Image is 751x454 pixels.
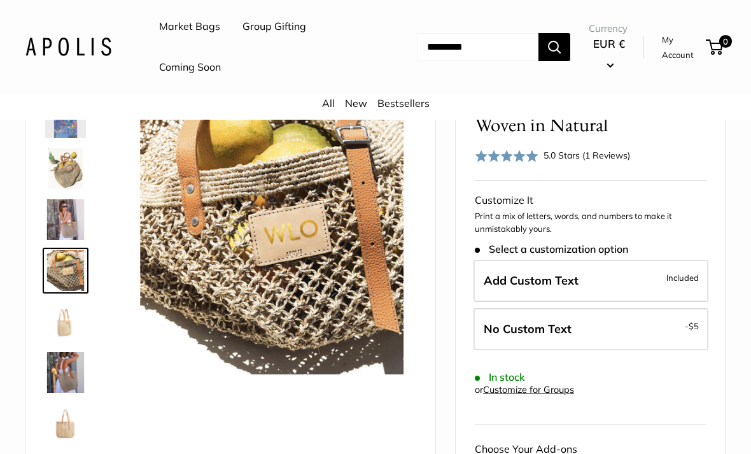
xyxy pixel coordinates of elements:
[43,197,88,243] a: Mercado Woven in Natural
[345,97,367,110] a: New
[25,38,111,56] img: Apolis
[475,146,630,165] div: 5.0 Stars (1 Reviews)
[474,260,708,302] label: Add Custom Text
[589,34,628,74] button: EUR €
[685,318,699,334] span: -
[475,243,628,255] span: Select a customization option
[474,308,708,350] label: Leave Blank
[544,148,630,162] div: 5.0 Stars (1 Reviews)
[666,270,699,285] span: Included
[589,20,628,38] span: Currency
[45,148,86,189] img: Mercado Woven in Natural
[475,371,525,383] span: In stock
[377,97,430,110] a: Bestsellers
[662,32,701,63] a: My Account
[242,17,306,36] a: Group Gifting
[128,86,416,374] img: Mercado Woven in Natural
[43,350,88,395] a: Mercado Woven in Natural
[45,403,86,444] img: Mercado Woven in Natural
[689,321,699,331] span: $5
[484,322,572,336] span: No Custom Text
[484,273,579,288] span: Add Custom Text
[43,248,88,294] a: Mercado Woven in Natural
[45,301,86,342] img: Mercado Woven in Natural
[322,97,335,110] a: All
[43,401,88,446] a: Mercado Woven in Natural
[707,39,723,55] a: 0
[159,58,221,77] a: Coming Soon
[417,33,538,61] input: Search...
[475,191,706,210] div: Customize It
[483,384,574,395] a: Customize for Groups
[538,33,570,61] button: Search
[719,35,732,48] span: 0
[43,146,88,192] a: Mercado Woven in Natural
[45,199,86,240] img: Mercado Woven in Natural
[45,352,86,393] img: Mercado Woven in Natural
[475,210,706,235] p: Print a mix of letters, words, and numbers to make it unmistakably yours.
[593,37,625,50] span: EUR €
[475,89,631,136] span: [PERSON_NAME] Woven in Natural
[43,299,88,344] a: Mercado Woven in Natural
[45,250,86,291] img: Mercado Woven in Natural
[475,381,574,399] div: or
[159,17,220,36] a: Market Bags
